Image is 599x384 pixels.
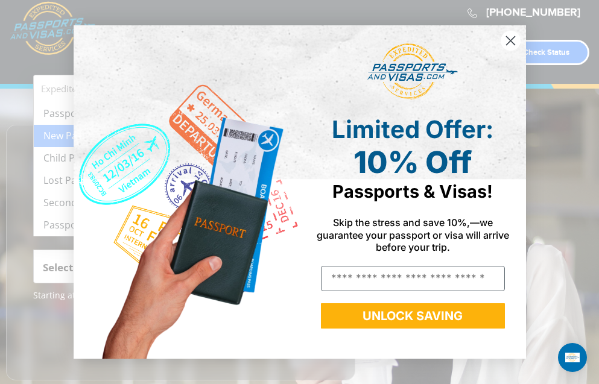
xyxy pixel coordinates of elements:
span: 10% Off [353,144,472,180]
img: de9cda0d-0715-46ca-9a25-073762a91ba7.png [74,25,300,359]
span: Passports & Visas! [332,181,493,202]
span: Limited Offer: [332,115,493,144]
button: Close dialog [500,30,521,51]
span: Skip the stress and save 10%,—we guarantee your passport or visa will arrive before your trip. [317,216,509,253]
img: passports and visas [367,43,458,100]
div: Open Intercom Messenger [558,343,587,372]
button: UNLOCK SAVING [321,303,505,329]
